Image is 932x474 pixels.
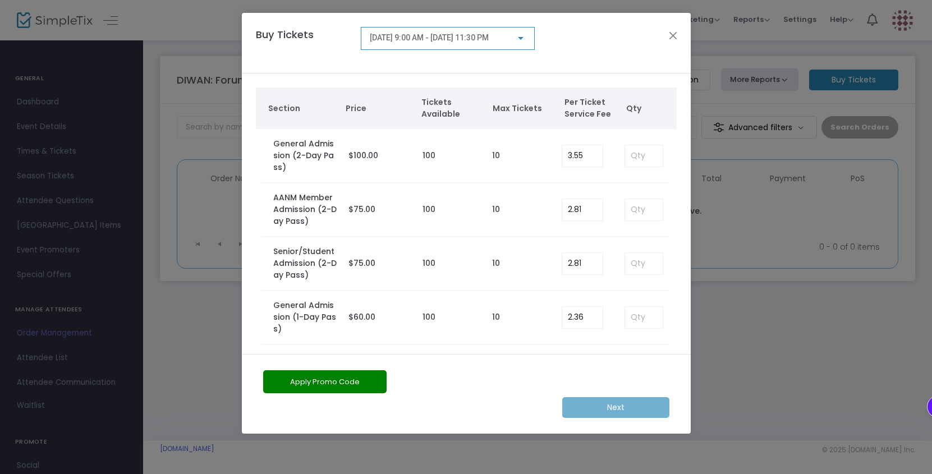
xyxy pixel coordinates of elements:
span: [DATE] 9:00 AM - [DATE] 11:30 PM [370,33,489,42]
label: General Admission (2-Day Pass) [273,138,337,173]
label: Senior/Student Admission (2-Day Pass) [273,246,337,281]
span: Tickets Available [421,96,482,120]
h4: Buy Tickets [250,27,356,59]
label: 10 [492,150,500,162]
label: AANM Member Admission (1-Day Pass) [273,353,337,389]
label: 10 [492,257,500,269]
label: General Admission (1-Day Pass) [273,300,337,335]
label: 100 [423,204,435,215]
label: AANM Member Admission (2-Day Pass) [273,192,337,227]
label: 100 [423,150,435,162]
input: Qty [625,253,662,274]
input: Enter Service Fee [562,253,603,274]
input: Qty [625,307,662,328]
button: Apply Promo Code [263,370,387,393]
span: $60.00 [348,311,375,323]
label: 100 [423,311,435,323]
input: Enter Service Fee [562,307,603,328]
input: Enter Service Fee [562,199,603,220]
span: Price [346,103,410,114]
label: 100 [423,257,435,269]
label: 10 [492,204,500,215]
input: Qty [625,145,662,167]
span: Max Tickets [493,103,553,114]
span: Per Ticket Service Fee [564,96,621,120]
input: Enter Service Fee [562,145,603,167]
button: Close [665,28,680,43]
span: $75.00 [348,257,375,269]
span: $100.00 [348,150,378,161]
input: Qty [625,199,662,220]
span: $75.00 [348,204,375,215]
span: Section [268,103,334,114]
label: 10 [492,311,500,323]
span: Qty [626,103,671,114]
